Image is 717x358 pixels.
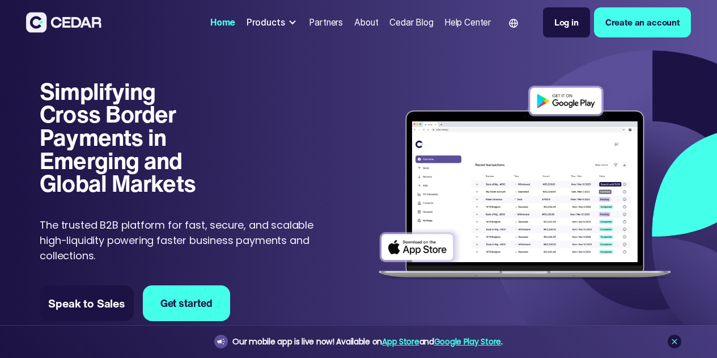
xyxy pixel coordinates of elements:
[594,7,691,37] a: Create an account
[385,10,438,35] a: Cedar Blog
[389,16,433,29] div: Cedar Blog
[40,285,134,321] a: Speak to Sales
[40,80,213,195] h1: Simplifying Cross Border Payments in Emerging and Global Markets
[305,10,347,35] a: Partners
[143,285,231,321] a: Get started
[247,16,285,29] div: Products
[444,16,491,29] div: Help Center
[350,10,383,35] a: About
[554,16,579,29] div: Log in
[242,11,303,33] div: Products
[40,217,328,263] p: The trusted B2B platform for fast, secure, and scalable high-liquidity powering faster business p...
[509,19,518,28] img: world icon
[309,16,343,29] div: Partners
[543,7,590,37] a: Log in
[206,10,240,35] a: Home
[210,16,235,29] div: Home
[372,80,677,288] img: Dashboard of transactions
[440,10,495,35] a: Help Center
[354,16,379,29] div: About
